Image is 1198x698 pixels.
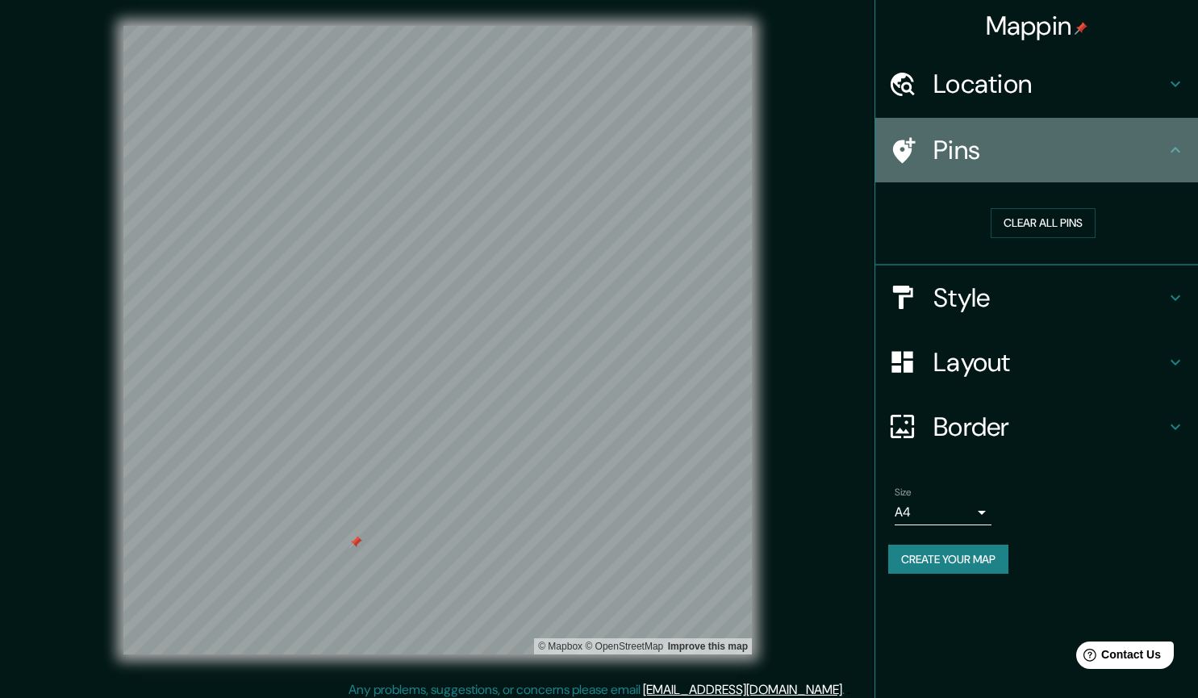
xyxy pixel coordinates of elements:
div: Border [875,395,1198,459]
div: Layout [875,330,1198,395]
a: Mapbox [538,641,582,652]
button: Clear all pins [991,208,1096,238]
label: Size [895,485,912,499]
a: [EMAIL_ADDRESS][DOMAIN_NAME] [643,681,842,698]
canvas: Map [123,26,752,654]
h4: Pins [933,134,1166,166]
button: Create your map [888,545,1008,575]
div: Style [875,265,1198,330]
h4: Mappin [986,10,1088,42]
div: Location [875,52,1198,116]
img: pin-icon.png [1075,22,1087,35]
a: OpenStreetMap [585,641,663,652]
iframe: Help widget launcher [1054,635,1180,680]
h4: Border [933,411,1166,443]
div: Pins [875,118,1198,182]
h4: Style [933,282,1166,314]
h4: Layout [933,346,1166,378]
a: Map feedback [668,641,748,652]
div: A4 [895,499,991,525]
h4: Location [933,68,1166,100]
